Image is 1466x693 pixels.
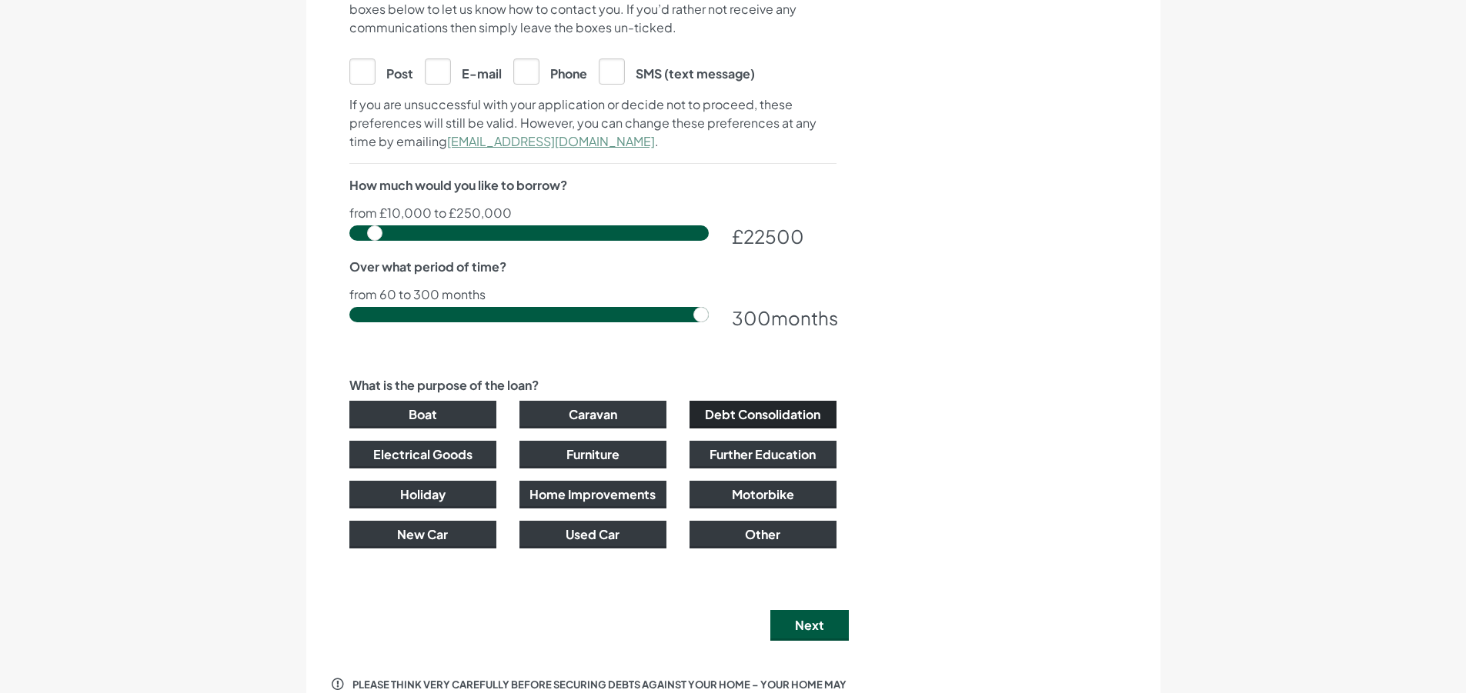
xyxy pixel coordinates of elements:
[770,610,849,641] button: Next
[513,58,587,83] label: Phone
[349,207,837,219] p: from £10,000 to £250,000
[349,288,837,301] p: from 60 to 300 months
[425,58,502,83] label: E-mail
[599,58,755,83] label: SMS (text message)
[519,401,666,428] button: Caravan
[732,304,837,332] div: months
[349,521,496,548] button: New Car
[732,306,771,329] span: 300
[519,521,666,548] button: Used Car
[690,521,837,548] button: Other
[732,222,837,250] div: £
[690,441,837,468] button: Further Education
[690,481,837,508] button: Motorbike
[349,481,496,508] button: Holiday
[349,258,506,276] label: Over what period of time?
[349,441,496,468] button: Electrical Goods
[349,95,837,151] p: If you are unsuccessful with your application or decide not to proceed, these preferences will st...
[349,376,539,395] label: What is the purpose of the loan?
[519,481,666,508] button: Home Improvements
[349,176,567,195] label: How much would you like to borrow?
[690,401,837,428] button: Debt Consolidation
[447,133,655,149] a: [EMAIL_ADDRESS][DOMAIN_NAME]
[519,441,666,468] button: Furniture
[349,58,413,83] label: Post
[743,225,804,248] span: 22500
[349,401,496,428] button: Boat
